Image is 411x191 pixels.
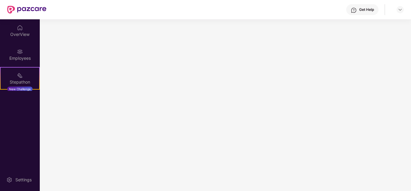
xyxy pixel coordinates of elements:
[398,7,403,12] img: svg+xml;base64,PHN2ZyBpZD0iRHJvcGRvd24tMzJ4MzIiIHhtbG5zPSJodHRwOi8vd3d3LnczLm9yZy8yMDAwL3N2ZyIgd2...
[359,7,374,12] div: Get Help
[351,7,357,13] img: svg+xml;base64,PHN2ZyBpZD0iSGVscC0zMngzMiIgeG1sbnM9Imh0dHA6Ly93d3cudzMub3JnLzIwMDAvc3ZnIiB3aWR0aD...
[7,87,33,91] div: New Challenge
[1,79,39,85] div: Stepathon
[6,177,12,183] img: svg+xml;base64,PHN2ZyBpZD0iU2V0dGluZy0yMHgyMCIgeG1sbnM9Imh0dHA6Ly93d3cudzMub3JnLzIwMDAvc3ZnIiB3aW...
[17,25,23,31] img: svg+xml;base64,PHN2ZyBpZD0iSG9tZSIgeG1sbnM9Imh0dHA6Ly93d3cudzMub3JnLzIwMDAvc3ZnIiB3aWR0aD0iMjAiIG...
[14,177,33,183] div: Settings
[17,49,23,55] img: svg+xml;base64,PHN2ZyBpZD0iRW1wbG95ZWVzIiB4bWxucz0iaHR0cDovL3d3dy53My5vcmcvMjAwMC9zdmciIHdpZHRoPS...
[7,6,46,14] img: New Pazcare Logo
[17,72,23,78] img: svg+xml;base64,PHN2ZyB4bWxucz0iaHR0cDovL3d3dy53My5vcmcvMjAwMC9zdmciIHdpZHRoPSIyMSIgaGVpZ2h0PSIyMC...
